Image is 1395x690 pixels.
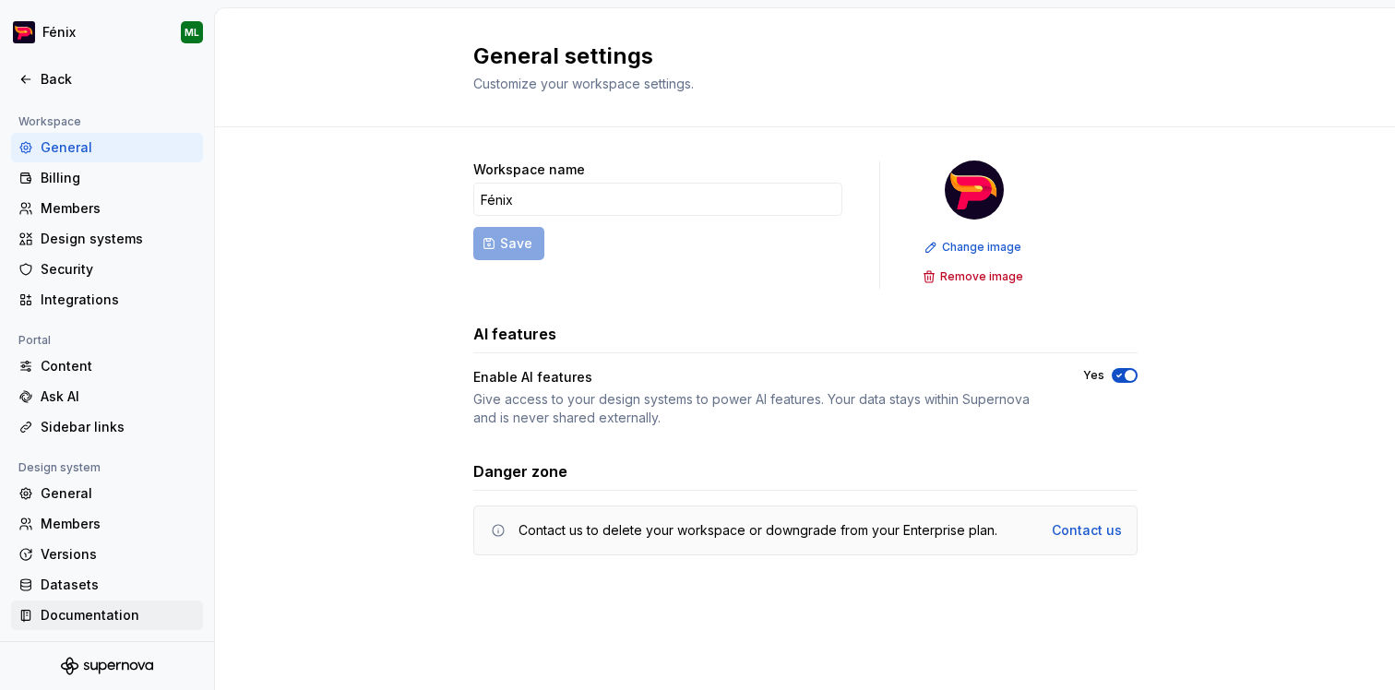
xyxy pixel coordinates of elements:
div: Design systems [41,230,196,248]
div: Billing [41,169,196,187]
svg: Supernova Logo [61,657,153,675]
div: Ask AI [41,387,196,406]
a: General [11,133,203,162]
div: Back [41,70,196,89]
button: Change image [919,234,1030,260]
div: Documentation [41,606,196,625]
div: Datasets [41,576,196,594]
div: Security [41,260,196,279]
div: ML [185,25,199,40]
div: Give access to your design systems to power AI features. Your data stays within Supernova and is ... [473,390,1050,427]
h3: Danger zone [473,460,567,482]
a: General [11,479,203,508]
a: Versions [11,540,203,569]
div: Sidebar links [41,418,196,436]
div: Members [41,515,196,533]
div: Contact us to delete your workspace or downgrade from your Enterprise plan. [519,521,997,540]
div: Design system [11,457,108,479]
label: Yes [1083,368,1104,383]
a: Security [11,255,203,284]
div: Enable AI features [473,368,1050,387]
h2: General settings [473,42,1115,71]
a: Datasets [11,570,203,600]
label: Workspace name [473,161,585,179]
div: General [41,484,196,503]
span: Customize your workspace settings. [473,76,694,91]
div: Portal [11,329,58,351]
a: Integrations [11,285,203,315]
span: Remove image [940,269,1023,284]
button: Remove image [917,264,1031,290]
a: Billing [11,163,203,193]
a: Contact us [1052,521,1122,540]
img: c22002f0-c20a-4db5-8808-0be8483c155a.png [945,161,1004,220]
a: Back [11,65,203,94]
a: Sidebar links [11,412,203,442]
a: Content [11,351,203,381]
div: Content [41,357,196,375]
a: Documentation [11,601,203,630]
a: Design systems [11,224,203,254]
div: Integrations [41,291,196,309]
a: Members [11,509,203,539]
button: FénixML [4,12,210,53]
a: Members [11,194,203,223]
div: Versions [41,545,196,564]
img: c22002f0-c20a-4db5-8808-0be8483c155a.png [13,21,35,43]
a: Ask AI [11,382,203,411]
h3: AI features [473,323,556,345]
div: Fénix [42,23,76,42]
div: Workspace [11,111,89,133]
div: General [41,138,196,157]
div: Members [41,199,196,218]
span: Change image [942,240,1021,255]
